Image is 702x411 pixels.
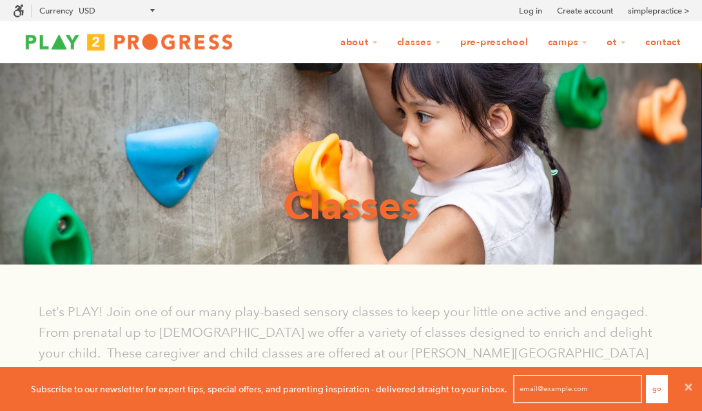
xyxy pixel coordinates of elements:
a: About [332,30,386,55]
a: simplepractice > [628,5,689,17]
a: Pre-Preschool [452,30,537,55]
a: Log in [519,5,542,17]
a: Create account [557,5,613,17]
label: Currency [39,6,73,15]
img: Play2Progress logo [13,29,245,55]
a: OT [598,30,634,55]
button: Go [646,375,668,403]
p: Let’s PLAY! Join one of our many play-based sensory classes to keep your little one active and en... [39,301,663,384]
p: Subscribe to our newsletter for expert tips, special offers, and parenting inspiration - delivere... [31,382,507,396]
a: Contact [637,30,689,55]
a: Classes [389,30,449,55]
input: email@example.com [513,375,642,403]
a: Camps [540,30,596,55]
